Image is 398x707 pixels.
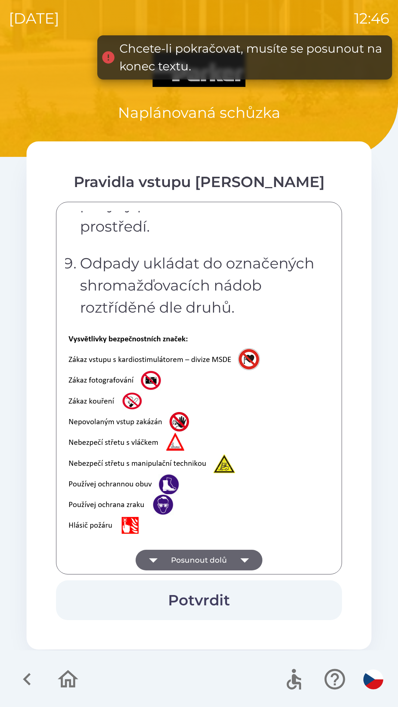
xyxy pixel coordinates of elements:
div: Pravidla vstupu [PERSON_NAME] [56,171,342,193]
img: Logo [27,52,371,87]
div: Chcete-li pokračovat, musíte se posunout na konec textu. [119,40,385,75]
p: 12:46 [354,7,389,29]
p: [DATE] [9,7,59,29]
p: Odpady ukládat do označených shromažďovacích nádob roztříděné dle druhů. [80,252,322,319]
img: zCDwY4lUhyYAAAAASUVORK5CYII= [65,333,275,537]
img: cs flag [363,669,383,689]
p: Naplánovaná schůzka [118,102,280,124]
button: Posunout dolů [136,550,262,570]
button: Potvrdit [56,580,342,620]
